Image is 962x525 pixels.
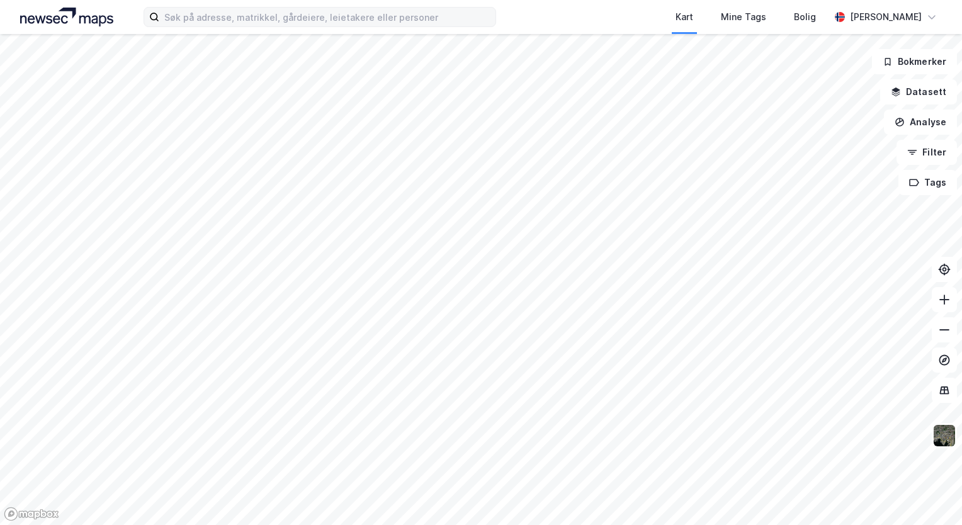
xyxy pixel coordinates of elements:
[794,9,816,25] div: Bolig
[159,8,495,26] input: Søk på adresse, matrikkel, gårdeiere, leietakere eller personer
[899,465,962,525] iframe: Chat Widget
[721,9,766,25] div: Mine Tags
[20,8,113,26] img: logo.a4113a55bc3d86da70a041830d287a7e.svg
[899,465,962,525] div: Kontrollprogram for chat
[850,9,922,25] div: [PERSON_NAME]
[676,9,693,25] div: Kart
